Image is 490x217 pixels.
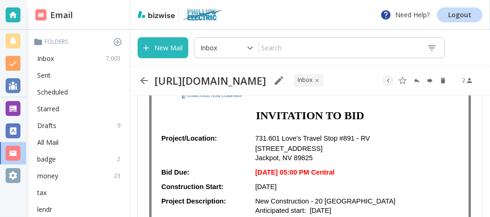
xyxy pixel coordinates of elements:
p: lendr [37,205,52,214]
p: Sent [37,71,51,80]
div: Scheduled [33,84,126,101]
div: money23 [33,168,126,184]
img: DashboardSidebarEmail.svg [35,9,46,20]
p: All Mail [37,138,59,147]
p: money [37,171,58,181]
button: Delete [437,75,449,86]
div: Drafts9 [33,117,126,134]
p: Logout [448,12,471,18]
div: All Mail [33,134,126,151]
p: INBOX [298,76,312,85]
button: Forward [424,75,436,86]
input: Search [259,40,419,56]
p: 9 [117,122,124,130]
div: badge2 [33,151,126,168]
h2: Email [35,9,73,21]
p: Need Help? [380,9,430,20]
img: bizwise [138,11,175,18]
p: 2 [117,155,124,163]
div: Inbox7,003 [33,50,126,67]
button: Reply [411,75,423,86]
p: Scheduled [37,88,68,97]
div: tax [33,184,126,201]
p: 7,003 [106,54,124,63]
div: Sent [33,67,126,84]
div: Starred [33,101,126,117]
p: Starred [37,104,59,114]
p: 23 [114,172,124,180]
p: Inbox [37,54,54,63]
p: badge [37,155,56,164]
p: Folders [33,37,126,47]
h2: [URL][DOMAIN_NAME] [154,74,266,87]
p: Inbox [200,43,217,53]
button: New Mail [138,37,188,58]
a: Logout [437,7,483,22]
p: tax [37,188,46,197]
button: See Participants [457,69,479,92]
p: 2 [463,76,466,85]
img: Phillips Electric [183,7,223,22]
p: Drafts [37,121,56,130]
